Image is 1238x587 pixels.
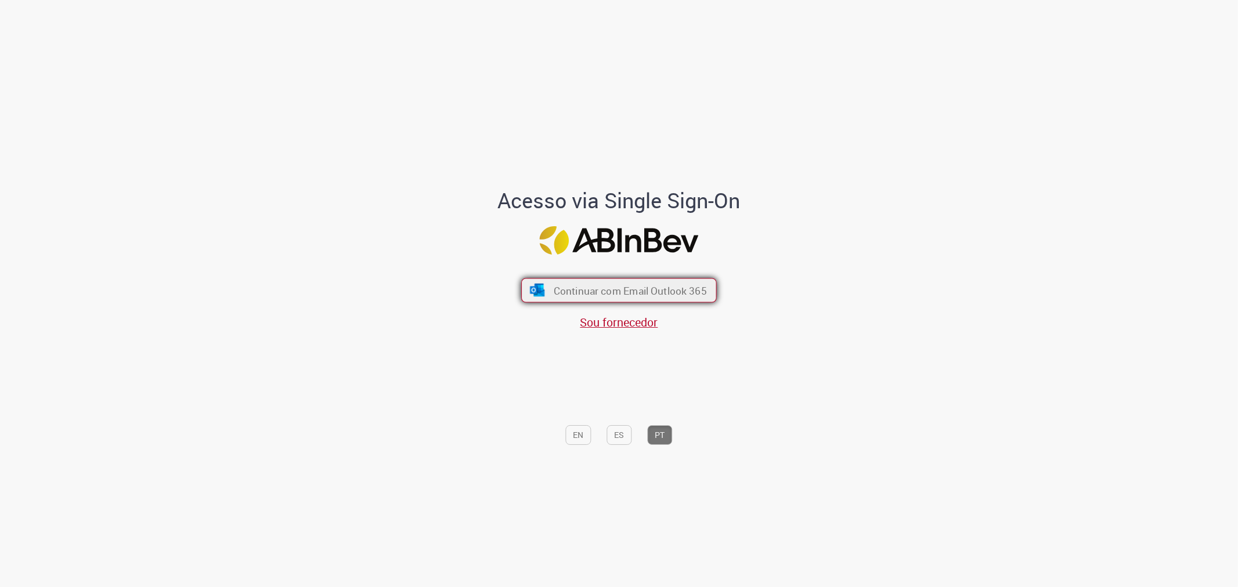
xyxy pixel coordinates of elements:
[458,189,780,212] h1: Acesso via Single Sign-On
[566,425,591,445] button: EN
[580,314,658,330] a: Sou fornecedor
[648,425,673,445] button: PT
[554,284,707,297] span: Continuar com Email Outlook 365
[540,226,699,255] img: Logo ABInBev
[521,278,717,302] button: ícone Azure/Microsoft 360 Continuar com Email Outlook 365
[607,425,632,445] button: ES
[529,284,546,296] img: ícone Azure/Microsoft 360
